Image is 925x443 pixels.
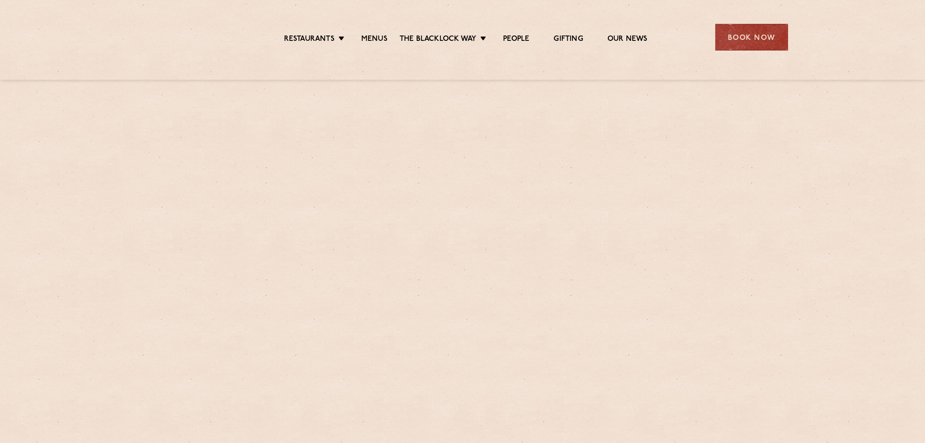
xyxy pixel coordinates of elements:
[284,35,335,45] a: Restaurants
[554,35,583,45] a: Gifting
[715,24,788,51] div: Book Now
[400,35,476,45] a: The Blacklock Way
[503,35,529,45] a: People
[137,9,221,65] img: svg%3E
[607,35,648,45] a: Our News
[361,35,387,45] a: Menus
